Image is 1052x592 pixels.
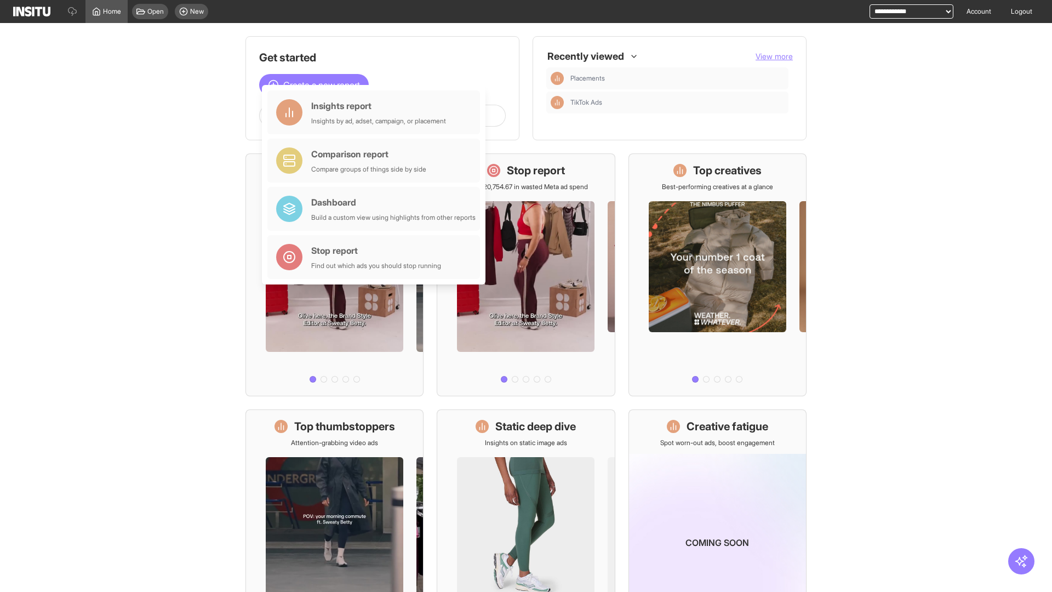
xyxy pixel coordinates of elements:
[464,183,588,191] p: Save £20,754.67 in wasted Meta ad spend
[551,72,564,85] div: Insights
[294,419,395,434] h1: Top thumbstoppers
[283,78,360,92] span: Create a new report
[570,98,784,107] span: TikTok Ads
[437,153,615,396] a: Stop reportSave £20,754.67 in wasted Meta ad spend
[570,74,784,83] span: Placements
[103,7,121,16] span: Home
[147,7,164,16] span: Open
[693,163,762,178] h1: Top creatives
[311,165,426,174] div: Compare groups of things side by side
[311,244,441,257] div: Stop report
[485,439,567,447] p: Insights on static image ads
[628,153,807,396] a: Top creativesBest-performing creatives at a glance
[259,50,506,65] h1: Get started
[13,7,50,16] img: Logo
[756,52,793,61] span: View more
[311,196,476,209] div: Dashboard
[662,183,773,191] p: Best-performing creatives at a glance
[570,98,602,107] span: TikTok Ads
[311,213,476,222] div: Build a custom view using highlights from other reports
[311,261,441,270] div: Find out which ads you should stop running
[291,439,378,447] p: Attention-grabbing video ads
[311,99,446,112] div: Insights report
[570,74,605,83] span: Placements
[507,163,565,178] h1: Stop report
[495,419,576,434] h1: Static deep dive
[259,74,369,96] button: Create a new report
[245,153,424,396] a: What's live nowSee all active ads instantly
[190,7,204,16] span: New
[311,117,446,126] div: Insights by ad, adset, campaign, or placement
[311,147,426,161] div: Comparison report
[551,96,564,109] div: Insights
[756,51,793,62] button: View more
